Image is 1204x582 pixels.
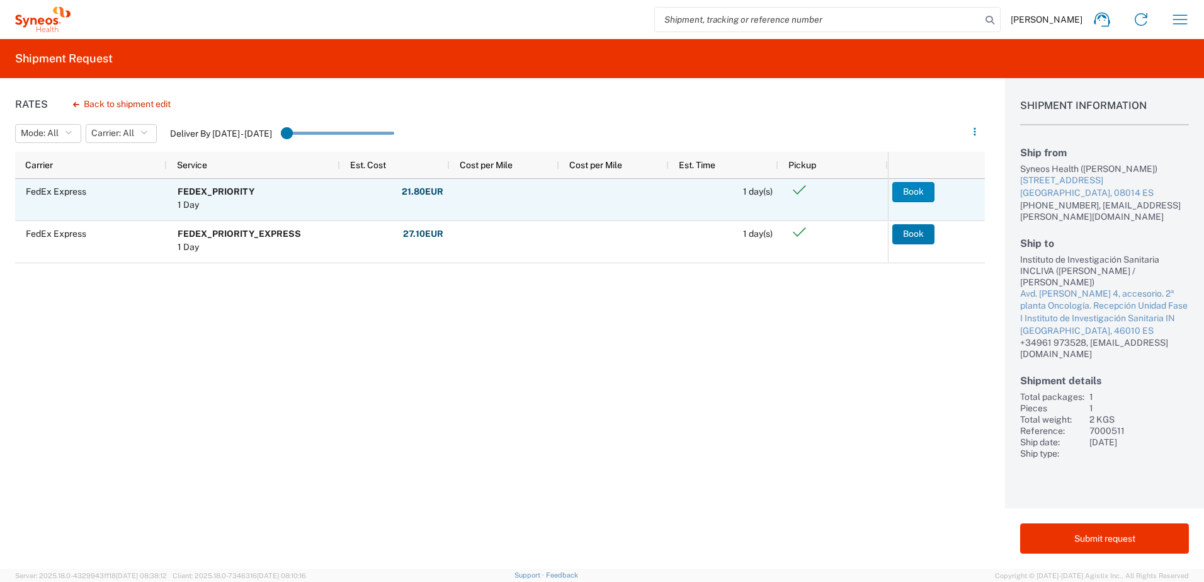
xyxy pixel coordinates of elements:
[995,570,1189,581] span: Copyright © [DATE]-[DATE] Agistix Inc., All Rights Reserved
[178,198,254,212] div: 1 Day
[1089,414,1189,425] div: 2 KGS
[257,572,306,579] span: [DATE] 08:10:16
[892,224,934,244] button: Book
[679,160,715,170] span: Est. Time
[15,124,81,143] button: Mode: All
[178,241,301,254] div: 1 Day
[25,160,53,170] span: Carrier
[116,572,167,579] span: [DATE] 08:38:12
[1089,425,1189,437] div: 7000511
[1020,325,1189,338] div: [GEOGRAPHIC_DATA], 46010 ES
[1020,437,1084,448] div: Ship date:
[1020,391,1084,402] div: Total packages:
[1089,402,1189,414] div: 1
[546,571,578,579] a: Feedback
[743,229,773,239] span: 1 day(s)
[788,160,816,170] span: Pickup
[1020,254,1189,288] div: Instituto de Investigación Sanitaria INCLIVA ([PERSON_NAME] / [PERSON_NAME])
[63,93,181,115] button: Back to shipment edit
[26,186,86,197] span: FedEx Express
[402,186,443,198] strong: 21.80 EUR
[86,124,157,143] button: Carrier: All
[15,98,48,110] h1: Rates
[21,127,59,139] span: Mode: All
[15,572,167,579] span: Server: 2025.18.0-4329943ff18
[1020,174,1189,187] div: [STREET_ADDRESS]
[401,182,444,202] button: 21.80EUR
[514,571,546,579] a: Support
[178,229,301,239] b: FEDEX_PRIORITY_EXPRESS
[1020,414,1084,425] div: Total weight:
[1020,375,1189,387] h2: Shipment details
[1020,187,1189,200] div: [GEOGRAPHIC_DATA], 08014 ES
[1089,391,1189,402] div: 1
[1020,174,1189,199] a: [STREET_ADDRESS][GEOGRAPHIC_DATA], 08014 ES
[91,127,134,139] span: Carrier: All
[743,186,773,197] span: 1 day(s)
[1020,337,1189,360] div: +34961 973528, [EMAIL_ADDRESS][DOMAIN_NAME]
[1020,425,1084,437] div: Reference:
[173,572,306,579] span: Client: 2025.18.0-7346316
[1020,163,1189,174] div: Syneos Health ([PERSON_NAME])
[892,182,934,202] button: Book
[1020,200,1189,222] div: [PHONE_NUMBER], [EMAIL_ADDRESS][PERSON_NAME][DOMAIN_NAME]
[655,8,981,31] input: Shipment, tracking or reference number
[1020,100,1189,125] h1: Shipment Information
[1020,288,1189,325] div: Avd. [PERSON_NAME] 4, accesorio. 2ª planta Oncología. Recepción Unidad Fase I Instituto de Invest...
[1020,147,1189,159] h2: Ship from
[1020,288,1189,337] a: Avd. [PERSON_NAME] 4, accesorio. 2ª planta Oncología. Recepción Unidad Fase I Instituto de Invest...
[1089,437,1189,448] div: [DATE]
[170,128,272,139] label: Deliver By [DATE] - [DATE]
[1020,237,1189,249] h2: Ship to
[15,51,113,66] h2: Shipment Request
[1020,523,1189,554] button: Submit request
[1020,448,1084,459] div: Ship type:
[26,229,86,239] span: FedEx Express
[403,228,443,240] strong: 27.10 EUR
[177,160,207,170] span: Service
[1020,402,1084,414] div: Pieces
[569,160,622,170] span: Cost per Mile
[1011,14,1082,25] span: [PERSON_NAME]
[402,224,444,244] button: 27.10EUR
[350,160,386,170] span: Est. Cost
[178,186,254,197] b: FEDEX_PRIORITY
[460,160,513,170] span: Cost per Mile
